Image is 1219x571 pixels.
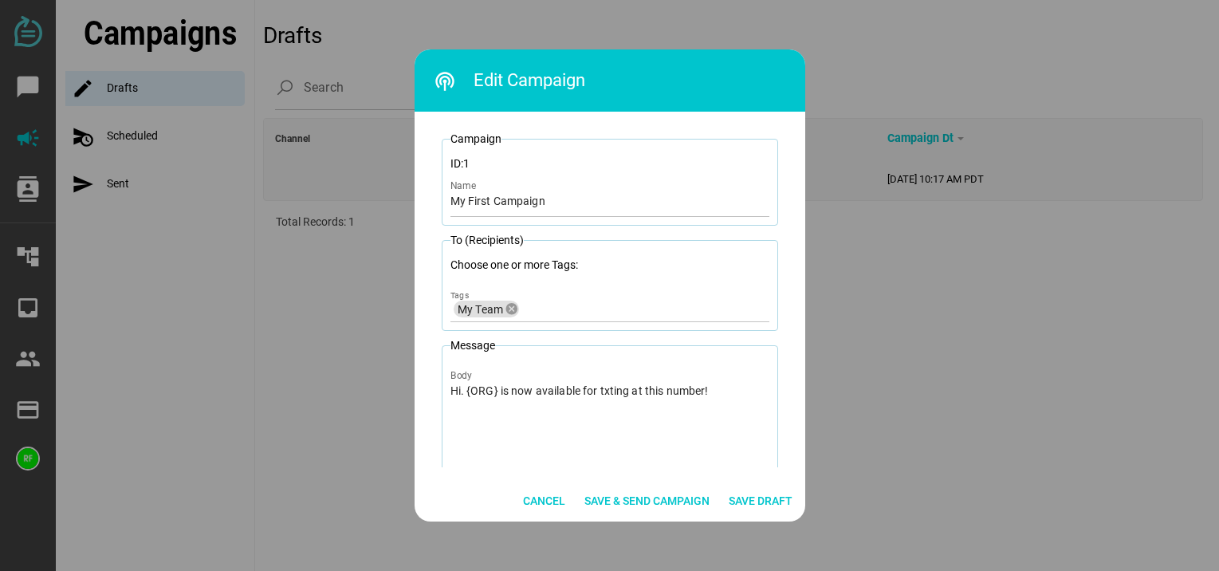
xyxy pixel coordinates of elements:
span: Cancel [523,491,565,510]
button: Save & Send Campaign [578,486,716,515]
span: 1 [463,157,470,170]
p: Choose one or more Tags: [450,257,769,274]
span: ID: [450,157,470,170]
i: cancel [505,302,519,317]
legend: Message [450,337,495,354]
legend: To (Recipients) [450,232,524,249]
button: Cancel [517,486,572,515]
i: podcasts [434,70,456,93]
span: My Team [458,302,503,317]
input: Name [450,172,769,217]
span: Save & Send Campaign [584,491,710,510]
input: My TeamTags [522,300,769,319]
legend: Campaign [450,131,501,148]
button: Save Draft [722,486,799,515]
textarea: Body [450,383,769,476]
h3: Edit Campaign [434,61,805,100]
span: Save Draft [729,491,792,510]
